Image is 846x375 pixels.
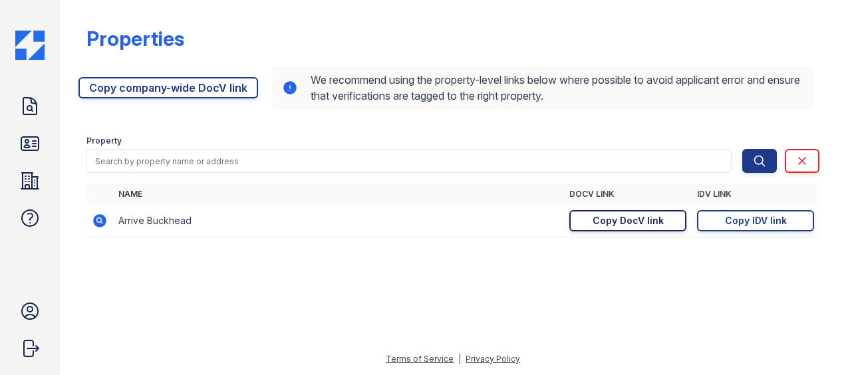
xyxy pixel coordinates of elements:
[564,184,692,205] th: DocV Link
[692,184,819,205] th: IDV Link
[386,354,454,364] a: Terms of Service
[113,184,564,205] th: Name
[78,77,258,98] a: Copy company-wide DocV link
[466,354,520,364] a: Privacy Policy
[15,31,45,60] img: CE_Icon_Blue-c292c112584629df590d857e76928e9f676e5b41ef8f769ba2f05ee15b207248.png
[593,214,664,227] div: Copy DocV link
[86,149,732,173] input: Search by property name or address
[569,210,686,231] a: Copy DocV link
[725,214,787,227] div: Copy IDV link
[458,354,461,364] div: |
[86,136,122,146] label: Property
[113,205,564,237] td: Arrive Buckhead
[86,27,184,51] div: Properties
[271,66,814,109] div: We recommend using the property-level links below where possible to avoid applicant error and ens...
[697,210,814,231] a: Copy IDV link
